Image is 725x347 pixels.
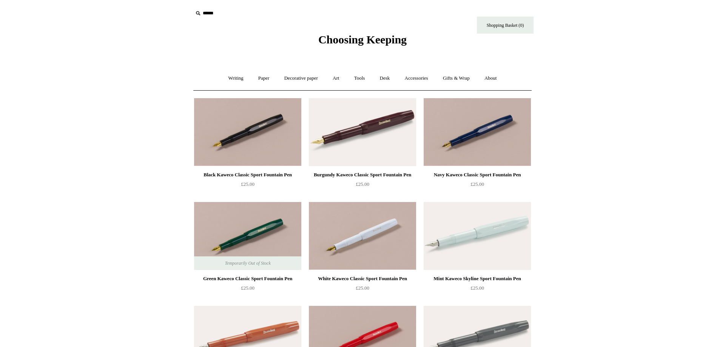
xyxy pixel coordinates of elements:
[194,274,301,305] a: Green Kaweco Classic Sport Fountain Pen £25.00
[318,33,407,46] span: Choosing Keeping
[373,68,397,88] a: Desk
[194,202,301,270] a: Green Kaweco Classic Sport Fountain Pen Green Kaweco Classic Sport Fountain Pen Temporarily Out o...
[424,98,531,166] img: Navy Kaweco Classic Sport Fountain Pen
[478,68,504,88] a: About
[326,68,346,88] a: Art
[424,202,531,270] a: Mint Kaweco Skyline Sport Fountain Pen Mint Kaweco Skyline Sport Fountain Pen
[398,68,435,88] a: Accessories
[470,285,484,291] span: £25.00
[194,98,301,166] a: Black Kaweco Classic Sport Fountain Pen Black Kaweco Classic Sport Fountain Pen
[311,170,414,179] div: Burgundy Kaweco Classic Sport Fountain Pen
[309,274,416,305] a: White Kaweco Classic Sport Fountain Pen £25.00
[241,181,255,187] span: £25.00
[424,170,531,201] a: Navy Kaweco Classic Sport Fountain Pen £25.00
[470,181,484,187] span: £25.00
[194,170,301,201] a: Black Kaweco Classic Sport Fountain Pen £25.00
[318,39,407,45] a: Choosing Keeping
[426,274,529,283] div: Mint Kaweco Skyline Sport Fountain Pen
[424,202,531,270] img: Mint Kaweco Skyline Sport Fountain Pen
[356,285,369,291] span: £25.00
[217,256,278,270] span: Temporarily Out of Stock
[477,17,534,34] a: Shopping Basket (0)
[196,274,299,283] div: Green Kaweco Classic Sport Fountain Pen
[241,285,255,291] span: £25.00
[278,68,325,88] a: Decorative paper
[194,98,301,166] img: Black Kaweco Classic Sport Fountain Pen
[196,170,299,179] div: Black Kaweco Classic Sport Fountain Pen
[251,68,276,88] a: Paper
[309,98,416,166] img: Burgundy Kaweco Classic Sport Fountain Pen
[426,170,529,179] div: Navy Kaweco Classic Sport Fountain Pen
[424,98,531,166] a: Navy Kaweco Classic Sport Fountain Pen Navy Kaweco Classic Sport Fountain Pen
[309,202,416,270] img: White Kaweco Classic Sport Fountain Pen
[356,181,369,187] span: £25.00
[436,68,477,88] a: Gifts & Wrap
[347,68,372,88] a: Tools
[309,98,416,166] a: Burgundy Kaweco Classic Sport Fountain Pen Burgundy Kaweco Classic Sport Fountain Pen
[222,68,250,88] a: Writing
[424,274,531,305] a: Mint Kaweco Skyline Sport Fountain Pen £25.00
[309,202,416,270] a: White Kaweco Classic Sport Fountain Pen White Kaweco Classic Sport Fountain Pen
[309,170,416,201] a: Burgundy Kaweco Classic Sport Fountain Pen £25.00
[194,202,301,270] img: Green Kaweco Classic Sport Fountain Pen
[311,274,414,283] div: White Kaweco Classic Sport Fountain Pen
